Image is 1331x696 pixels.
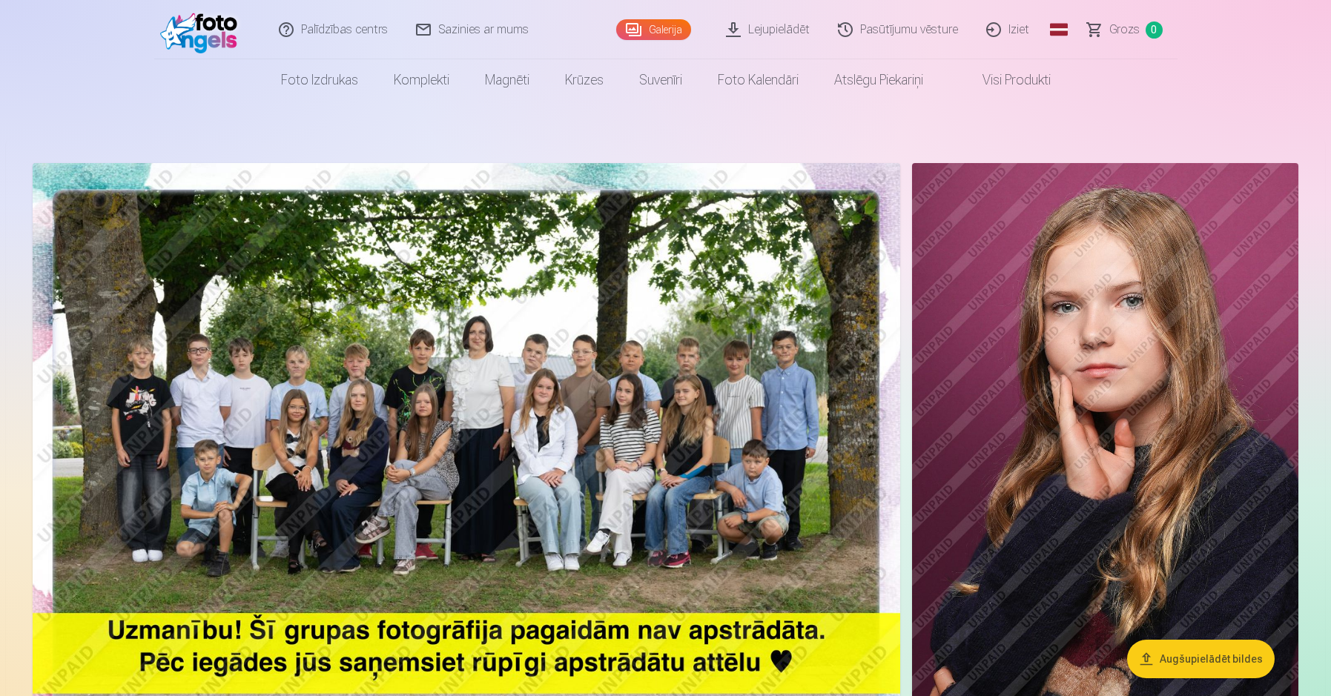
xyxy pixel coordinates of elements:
a: Foto izdrukas [263,59,376,101]
span: Grozs [1109,21,1140,39]
img: /fa1 [160,6,245,53]
a: Galerija [616,19,691,40]
a: Magnēti [467,59,547,101]
a: Komplekti [376,59,467,101]
button: Augšupielādēt bildes [1127,640,1275,678]
a: Suvenīri [621,59,700,101]
a: Visi produkti [941,59,1069,101]
a: Foto kalendāri [700,59,816,101]
span: 0 [1146,21,1163,39]
a: Krūzes [547,59,621,101]
a: Atslēgu piekariņi [816,59,941,101]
